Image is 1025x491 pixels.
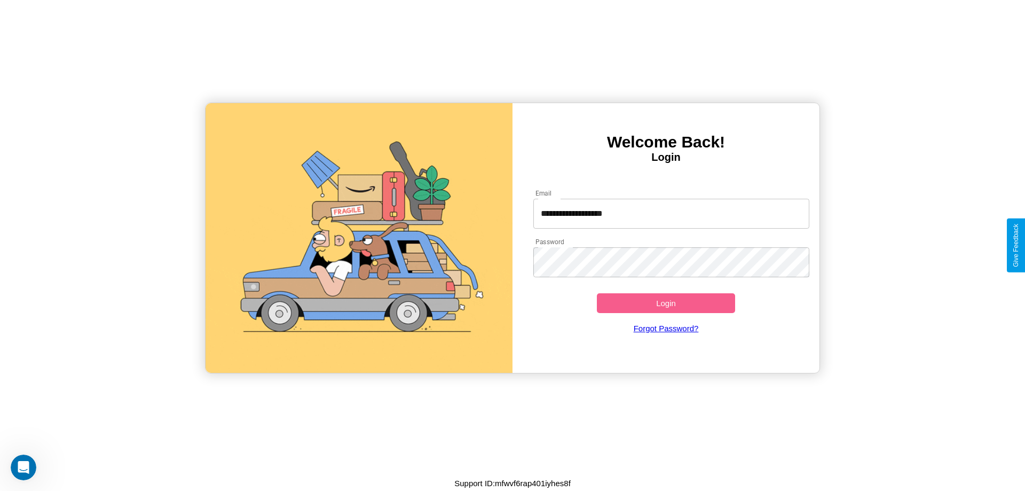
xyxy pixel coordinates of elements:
p: Support ID: mfwvf6rap401iyhes8f [454,476,571,490]
iframe: Intercom live chat [11,455,36,480]
button: Login [597,293,735,313]
img: gif [206,103,512,373]
h3: Welcome Back! [512,133,819,151]
div: Give Feedback [1012,224,1020,267]
h4: Login [512,151,819,163]
a: Forgot Password? [528,313,805,344]
label: Email [535,189,552,198]
label: Password [535,237,564,246]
